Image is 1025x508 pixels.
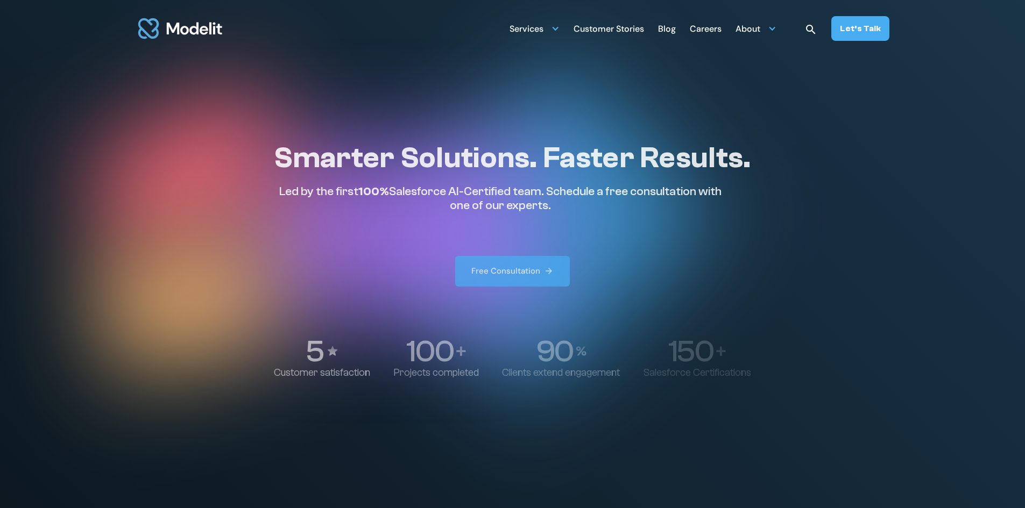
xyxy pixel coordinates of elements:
a: Careers [690,18,722,39]
div: About [736,19,760,40]
p: Clients extend engagement [502,367,620,379]
p: 90 [536,336,572,367]
div: Free Consultation [471,266,540,277]
p: 5 [306,336,323,367]
a: Customer Stories [574,18,644,39]
div: Careers [690,19,722,40]
img: Plus [456,346,466,356]
p: 150 [668,336,713,367]
p: 100 [406,336,453,367]
a: home [136,12,224,45]
a: Blog [658,18,676,39]
p: Projects completed [394,367,479,379]
h1: Smarter Solutions. Faster Results. [274,140,751,176]
img: Percentage [576,346,586,356]
div: Services [510,19,543,40]
p: Led by the first Salesforce AI-Certified team. Schedule a free consultation with one of our experts. [274,184,727,213]
div: About [736,18,776,39]
div: Customer Stories [574,19,644,40]
div: Services [510,18,560,39]
span: 100% [358,184,389,198]
a: Free Consultation [455,256,570,287]
a: Let’s Talk [831,16,889,41]
img: arrow right [544,266,554,276]
div: Let’s Talk [840,23,881,34]
p: Salesforce Certifications [644,367,751,379]
img: Stars [326,345,339,357]
img: modelit logo [136,12,224,45]
img: Plus [716,346,726,356]
div: Blog [658,19,676,40]
p: Customer satisfaction [274,367,370,379]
